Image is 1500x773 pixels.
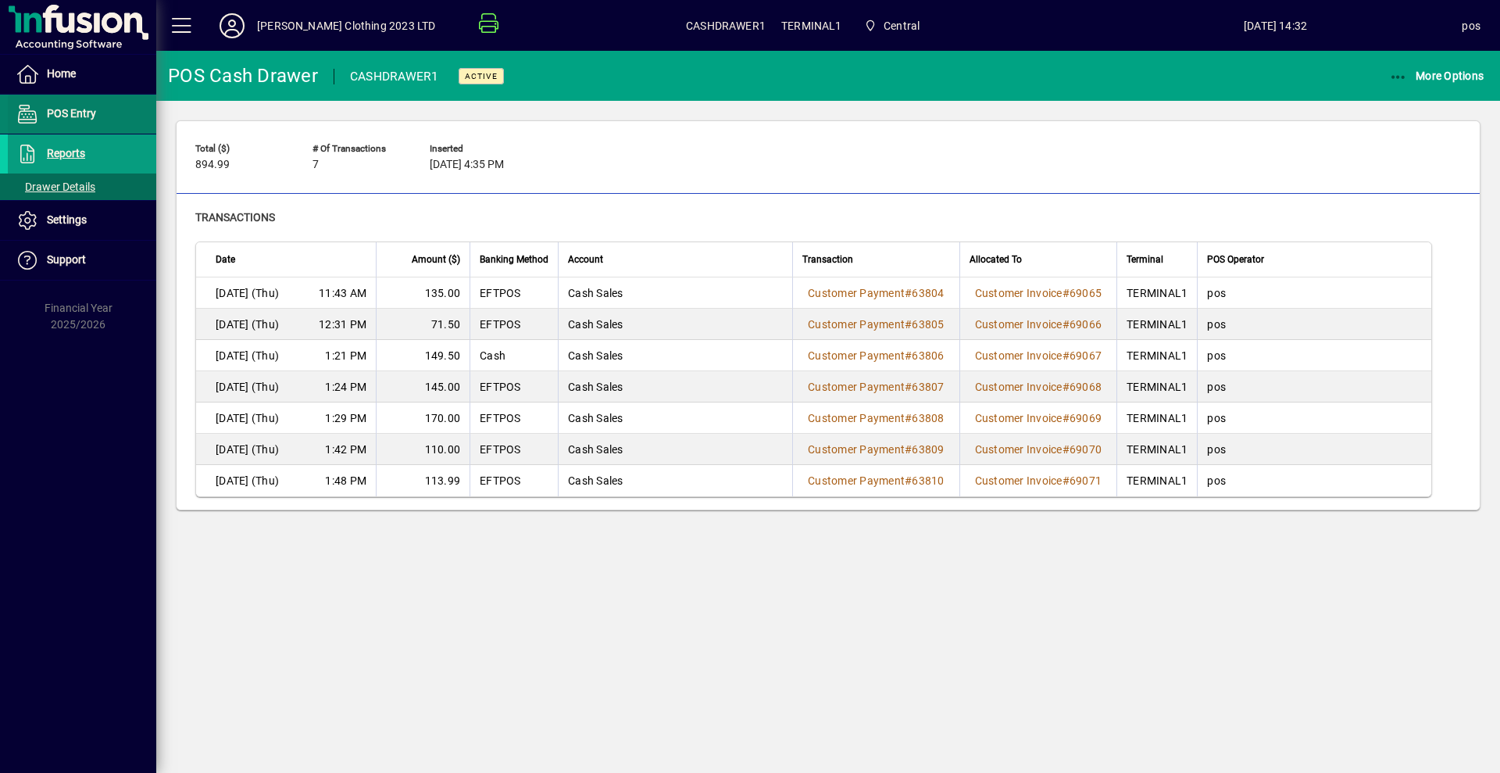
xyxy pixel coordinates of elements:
a: Customer Invoice#69066 [970,316,1108,333]
td: Cash Sales [558,434,792,465]
td: Cash Sales [558,340,792,371]
span: # [905,318,912,331]
td: EFTPOS [470,371,558,403]
span: 63810 [912,474,944,487]
td: EFTPOS [470,403,558,434]
td: 149.50 [376,340,470,371]
td: pos [1197,465,1431,496]
td: Cash Sales [558,309,792,340]
td: pos [1197,403,1431,434]
span: Drawer Details [16,181,95,193]
a: Customer Payment#63806 [802,347,950,364]
span: # [1062,412,1070,424]
span: 63807 [912,381,944,393]
span: [DATE] 4:35 PM [430,159,504,171]
span: Customer Invoice [975,349,1062,362]
a: Customer Invoice#69071 [970,472,1108,489]
span: # [1062,443,1070,456]
span: 1:42 PM [325,442,366,457]
span: Allocated To [970,251,1022,268]
span: # [1062,381,1070,393]
span: Terminal [1127,251,1163,268]
td: 113.99 [376,465,470,496]
span: Customer Payment [808,381,905,393]
span: # of Transactions [312,144,406,154]
a: Drawer Details [8,174,156,200]
td: EFTPOS [470,277,558,309]
td: TERMINAL1 [1116,434,1197,465]
span: 1:24 PM [325,379,366,395]
a: POS Entry [8,95,156,134]
span: Customer Payment [808,474,905,487]
span: Total ($) [195,144,289,154]
span: 63804 [912,287,944,299]
span: [DATE] 14:32 [1089,13,1462,38]
span: 63809 [912,443,944,456]
span: Central [884,13,920,38]
span: 7 [312,159,319,171]
td: Cash Sales [558,277,792,309]
span: [DATE] (Thu) [216,348,279,363]
td: 135.00 [376,277,470,309]
span: Transactions [195,211,275,224]
td: Cash Sales [558,371,792,403]
a: Customer Payment#63805 [802,316,950,333]
span: 69069 [1070,412,1102,424]
td: TERMINAL1 [1116,340,1197,371]
td: Cash [470,340,558,371]
td: TERMINAL1 [1116,371,1197,403]
td: Cash Sales [558,403,792,434]
td: 71.50 [376,309,470,340]
span: # [905,287,912,299]
a: Customer Invoice#69065 [970,285,1108,302]
span: [DATE] (Thu) [216,379,279,395]
span: Banking Method [480,251,548,268]
span: Reports [47,147,85,159]
td: 170.00 [376,403,470,434]
span: # [1062,287,1070,299]
div: CASHDRAWER1 [350,64,439,89]
td: EFTPOS [470,465,558,496]
td: 145.00 [376,371,470,403]
span: Central [858,12,927,40]
span: Customer Payment [808,318,905,331]
span: Support [47,253,86,266]
span: # [1062,349,1070,362]
span: 12:31 PM [319,317,366,332]
span: Customer Invoice [975,318,1062,331]
span: [DATE] (Thu) [216,317,279,332]
span: Date [216,251,235,268]
td: TERMINAL1 [1116,403,1197,434]
button: More Options [1385,62,1488,90]
td: TERMINAL1 [1116,465,1197,496]
span: 69065 [1070,287,1102,299]
span: TERMINAL1 [781,13,842,38]
td: TERMINAL1 [1116,277,1197,309]
span: [DATE] (Thu) [216,442,279,457]
td: pos [1197,309,1431,340]
td: 110.00 [376,434,470,465]
span: Customer Payment [808,443,905,456]
a: Customer Payment#63808 [802,410,950,427]
td: pos [1197,277,1431,309]
a: Customer Invoice#69070 [970,441,1108,458]
a: Customer Invoice#69068 [970,378,1108,395]
td: pos [1197,434,1431,465]
span: POS Entry [47,107,96,120]
span: 1:29 PM [325,410,366,426]
span: Customer Payment [808,412,905,424]
td: EFTPOS [470,309,558,340]
button: Profile [207,12,257,40]
span: Customer Invoice [975,474,1062,487]
div: pos [1462,13,1480,38]
td: EFTPOS [470,434,558,465]
span: 69068 [1070,381,1102,393]
span: # [905,412,912,424]
span: 1:48 PM [325,473,366,488]
a: Customer Payment#63804 [802,285,950,302]
span: 63806 [912,349,944,362]
span: [DATE] (Thu) [216,410,279,426]
span: [DATE] (Thu) [216,285,279,301]
span: # [1062,318,1070,331]
td: Cash Sales [558,465,792,496]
